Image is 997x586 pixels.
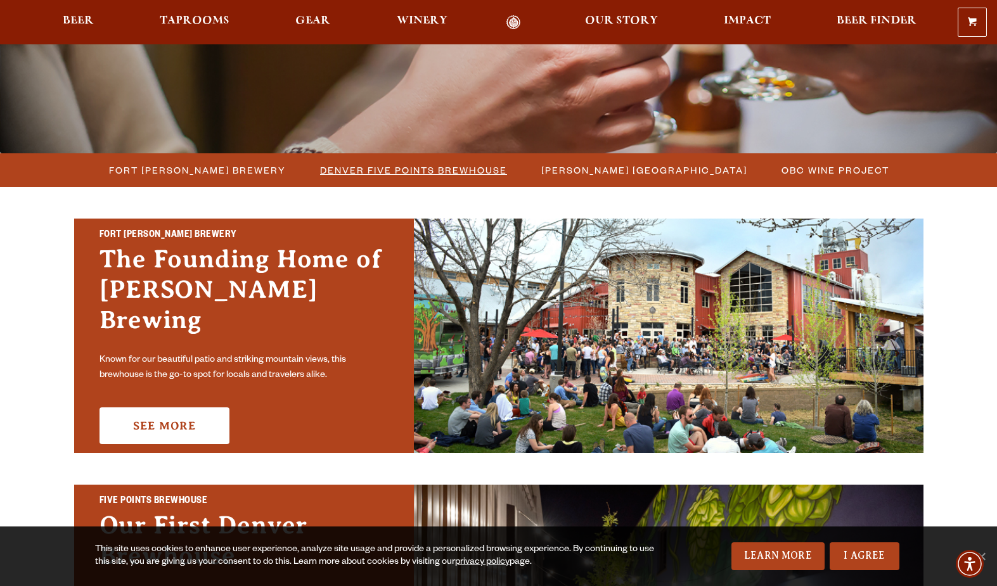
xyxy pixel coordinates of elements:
[287,15,338,30] a: Gear
[541,161,747,179] span: [PERSON_NAME] [GEOGRAPHIC_DATA]
[295,16,330,26] span: Gear
[455,557,510,568] a: privacy policy
[151,15,238,30] a: Taprooms
[534,161,754,179] a: [PERSON_NAME] [GEOGRAPHIC_DATA]
[63,16,94,26] span: Beer
[724,16,771,26] span: Impact
[109,161,286,179] span: Fort [PERSON_NAME] Brewery
[490,15,537,30] a: Odell Home
[160,16,229,26] span: Taprooms
[956,550,984,578] div: Accessibility Menu
[100,227,389,244] h2: Fort [PERSON_NAME] Brewery
[312,161,513,179] a: Denver Five Points Brewhouse
[320,161,507,179] span: Denver Five Points Brewhouse
[414,219,923,453] img: Fort Collins Brewery & Taproom'
[100,353,389,383] p: Known for our beautiful patio and striking mountain views, this brewhouse is the go-to spot for l...
[95,544,655,569] div: This site uses cookies to enhance user experience, analyze site usage and provide a personalized ...
[55,15,102,30] a: Beer
[397,16,447,26] span: Winery
[577,15,666,30] a: Our Story
[830,542,899,570] a: I Agree
[731,542,825,570] a: Learn More
[100,244,389,348] h3: The Founding Home of [PERSON_NAME] Brewing
[389,15,456,30] a: Winery
[101,161,292,179] a: Fort [PERSON_NAME] Brewery
[585,16,658,26] span: Our Story
[100,510,389,583] h3: Our First Denver Brewhouse
[774,161,896,179] a: OBC Wine Project
[782,161,889,179] span: OBC Wine Project
[100,407,229,444] a: See More
[100,494,389,510] h2: Five Points Brewhouse
[716,15,779,30] a: Impact
[828,15,925,30] a: Beer Finder
[837,16,917,26] span: Beer Finder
